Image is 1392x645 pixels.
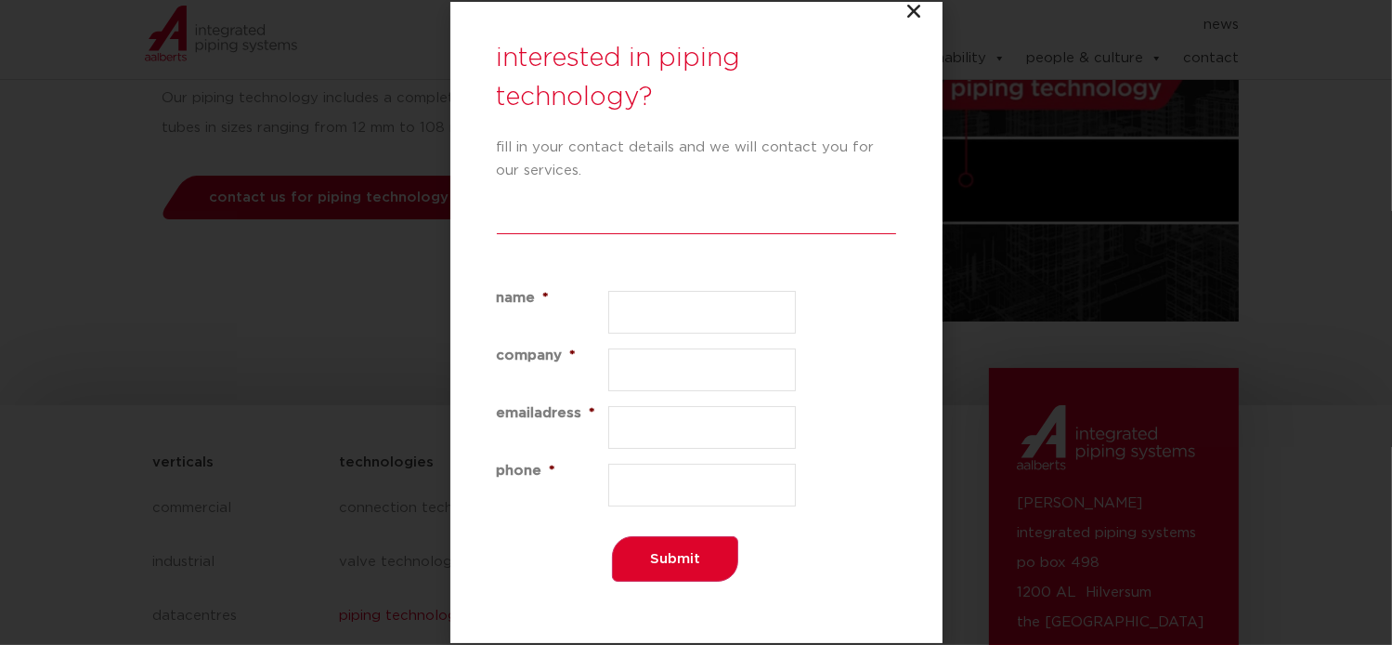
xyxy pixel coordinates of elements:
[905,2,924,20] a: Close
[497,291,608,305] label: name
[497,406,608,420] label: emailadress
[497,39,896,117] h3: interested in piping technology?
[497,464,608,478] label: phone
[612,536,738,582] input: Submit
[497,136,896,182] p: fill in your contact details and we will contact you for our services.
[497,349,608,362] label: company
